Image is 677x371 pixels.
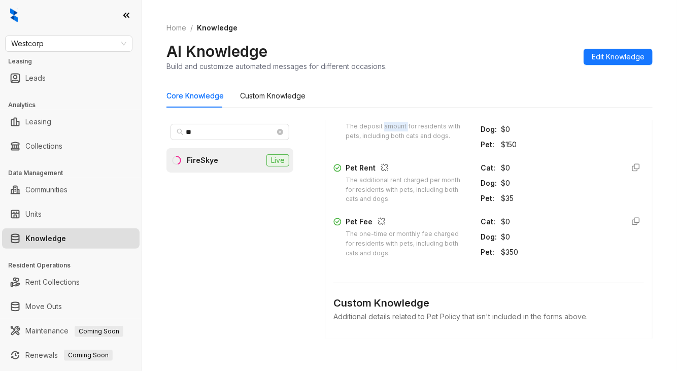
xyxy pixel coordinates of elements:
[584,49,653,65] button: Edit Knowledge
[2,68,140,88] li: Leads
[481,139,497,150] div: Pet :
[277,129,283,135] span: close-circle
[8,168,142,178] h3: Data Management
[2,136,140,156] li: Collections
[187,155,218,166] div: FireSkye
[25,272,80,292] a: Rent Collections
[346,176,468,205] div: The additional rent charged per month for residents with pets, including both cats and dogs.
[346,122,468,141] div: The deposit amount for residents with pets, including both cats and dogs.
[481,231,497,243] div: Dog :
[64,350,113,361] span: Coming Soon
[2,321,140,341] li: Maintenance
[481,216,497,227] div: Cat :
[501,216,616,227] div: $0
[25,68,46,88] a: Leads
[481,124,497,135] div: Dog :
[166,42,267,61] h2: AI Knowledge
[2,180,140,200] li: Communities
[501,124,616,135] div: $0
[240,90,306,102] div: Custom Knowledge
[25,204,42,224] a: Units
[2,204,140,224] li: Units
[501,178,616,189] div: $0
[10,8,18,22] img: logo
[166,90,224,102] div: Core Knowledge
[25,228,66,249] a: Knowledge
[501,139,616,150] div: $150
[177,128,184,136] span: search
[333,295,644,311] div: Custom Knowledge
[346,162,468,176] div: Pet Rent
[25,112,51,132] a: Leasing
[164,22,188,33] a: Home
[75,326,123,337] span: Coming Soon
[25,296,62,317] a: Move Outs
[190,22,193,33] li: /
[266,154,289,166] span: Live
[501,193,616,204] div: $35
[2,272,140,292] li: Rent Collections
[25,136,62,156] a: Collections
[346,229,468,258] div: The one-time or monthly fee charged for residents with pets, including both cats and dogs.
[481,162,497,174] div: Cat :
[8,261,142,270] h3: Resident Operations
[501,162,616,174] div: $0
[197,23,238,32] span: Knowledge
[11,36,126,51] span: Westcorp
[25,180,67,200] a: Communities
[2,112,140,132] li: Leasing
[2,345,140,365] li: Renewals
[501,247,616,258] div: $350
[2,296,140,317] li: Move Outs
[25,345,113,365] a: RenewalsComing Soon
[481,193,497,204] div: Pet :
[481,178,497,189] div: Dog :
[8,100,142,110] h3: Analytics
[501,231,616,243] div: $0
[333,311,644,322] div: Additional details related to Pet Policy that isn't included in the forms above.
[2,228,140,249] li: Knowledge
[592,51,645,62] span: Edit Knowledge
[166,61,387,72] div: Build and customize automated messages for different occasions.
[8,57,142,66] h3: Leasing
[481,247,497,258] div: Pet :
[346,216,468,229] div: Pet Fee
